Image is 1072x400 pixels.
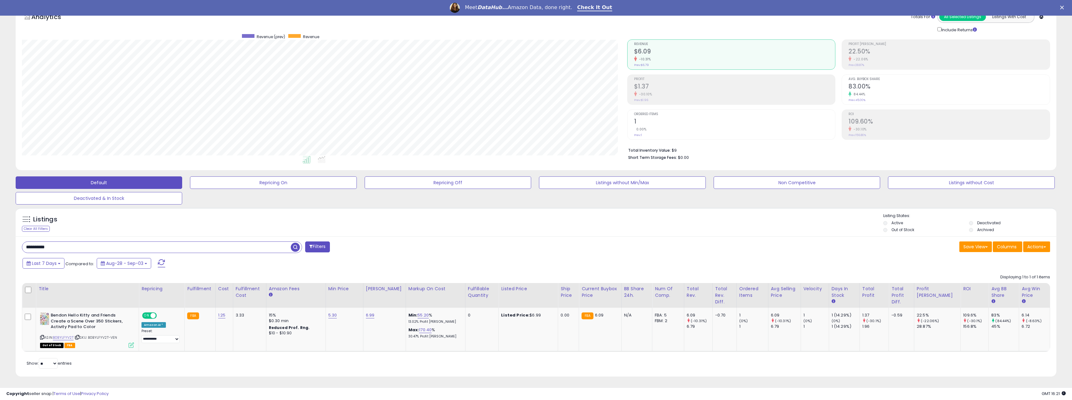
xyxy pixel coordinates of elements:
div: ROI [963,286,986,292]
button: All Selected Listings [939,13,986,21]
h2: 83.00% [849,83,1050,91]
div: Days In Stock [832,286,857,299]
div: 0.00 [561,312,574,318]
button: Columns [993,241,1022,252]
div: 156.8% [963,324,988,329]
div: N/A [624,312,647,318]
span: Profit [634,78,835,81]
a: 55.20 [418,312,429,318]
small: (0%) [803,318,812,323]
h5: Listings [33,215,57,224]
div: Include Returns [933,26,984,33]
div: 1 [803,312,829,318]
span: Revenue [634,43,835,46]
div: FBA: 5 [655,312,679,318]
b: Min: [408,312,418,318]
div: Ship Price [561,286,576,299]
img: 615THSJmxAL._SL40_.jpg [40,312,49,325]
small: FBA [187,312,199,319]
span: Profit [PERSON_NAME] [849,43,1050,46]
span: | SKU: B0BYLFYV2T-VEN [74,335,117,340]
p: 30.47% Profit [PERSON_NAME] [408,334,460,339]
span: Columns [997,244,1017,250]
label: Archived [977,227,994,232]
span: Show: entries [27,360,72,366]
div: Avg BB Share [991,286,1016,299]
h2: 22.50% [849,48,1050,56]
small: Prev: 1 [634,133,642,137]
button: Listings without Cost [888,176,1054,189]
div: 6.79 [687,324,712,329]
div: Fulfillment [187,286,213,292]
span: $0.00 [678,154,689,160]
span: Revenue [303,34,319,39]
div: Profit [PERSON_NAME] [917,286,958,299]
div: Displaying 1 to 1 of 1 items [1000,274,1050,280]
div: Markup on Cost [408,286,463,292]
div: Clear All Filters [22,226,50,232]
a: Terms of Use [54,391,80,397]
span: 2025-09-11 16:21 GMT [1042,391,1066,397]
button: Save View [959,241,992,252]
div: 45% [991,324,1019,329]
div: $6.99 [501,312,553,318]
small: -30.10% [637,92,652,97]
div: $0.30 min [269,318,321,324]
p: 13.02% Profit [PERSON_NAME] [408,320,460,324]
div: 1 [739,312,768,318]
div: ASIN: [40,312,134,347]
div: Amazon Fees [269,286,323,292]
div: Total Rev. Diff. [715,286,734,305]
div: Ordered Items [739,286,766,299]
li: $9 [628,146,1045,154]
small: 84.44% [851,92,865,97]
span: 6.09 [595,312,604,318]
h5: Analytics [31,13,73,23]
div: Total Rev. [687,286,710,299]
div: FBM: 2 [655,318,679,324]
div: % [408,327,460,339]
span: Ordered Items [634,113,835,116]
div: 109.6% [963,312,988,318]
label: Deactivated [977,220,1001,225]
div: Meet Amazon Data, done right. [465,4,572,11]
a: 6.99 [366,312,375,318]
div: Fulfillable Quantity [468,286,496,299]
div: seller snap | | [6,391,109,397]
img: Profile image for Georgie [450,3,460,13]
div: Avg Selling Price [771,286,798,299]
small: 0.00% [634,127,647,132]
label: Out of Stock [891,227,914,232]
div: 1.96 [862,324,889,329]
button: Listings without Min/Max [539,176,705,189]
button: Filters [305,241,330,252]
button: Repricing On [190,176,356,189]
b: Total Inventory Value: [628,148,671,153]
span: Compared to: [65,261,94,267]
strong: Copyright [6,391,29,397]
span: Avg. Buybox Share [849,78,1050,81]
small: -30.10% [851,127,867,132]
div: 83% [991,312,1019,318]
small: (0%) [832,318,840,323]
small: -10.31% [637,57,651,62]
div: Preset: [141,329,180,343]
div: Amazon AI * [141,322,166,328]
small: (-22.06%) [921,318,939,323]
div: Num of Comp. [655,286,681,299]
div: Total Profit [862,286,886,299]
small: Prev: 28.87% [849,63,864,67]
a: Check It Out [577,4,612,11]
button: Aug-28 - Sep-03 [97,258,151,269]
small: Prev: $6.79 [634,63,649,67]
div: Title [38,286,136,292]
div: 22.5% [917,312,960,318]
button: Listings With Cost [986,13,1032,21]
small: Amazon Fees. [269,292,273,298]
div: 1 (14.29%) [832,324,859,329]
div: $10 - $10.90 [269,331,321,336]
b: Reduced Prof. Rng. [269,325,310,330]
div: 6.09 [687,312,712,318]
small: (-10.31%) [691,318,707,323]
span: FBA [64,343,75,348]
